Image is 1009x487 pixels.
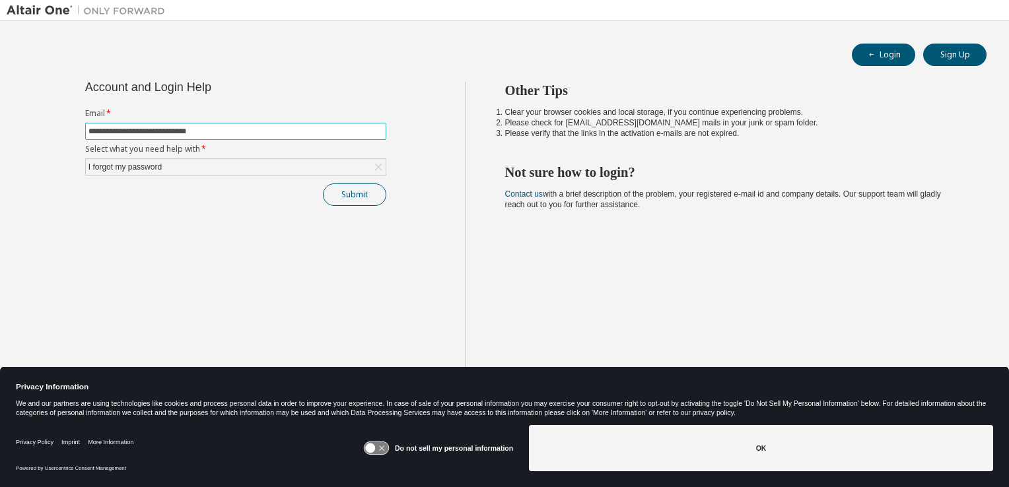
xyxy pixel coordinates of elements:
[7,4,172,17] img: Altair One
[505,82,963,99] h2: Other Tips
[85,82,326,92] div: Account and Login Help
[505,189,543,199] a: Contact us
[852,44,915,66] button: Login
[505,189,941,209] span: with a brief description of the problem, your registered e-mail id and company details. Our suppo...
[323,183,386,206] button: Submit
[923,44,987,66] button: Sign Up
[86,159,386,175] div: I forgot my password
[505,117,963,128] li: Please check for [EMAIL_ADDRESS][DOMAIN_NAME] mails in your junk or spam folder.
[87,160,164,174] div: I forgot my password
[85,108,386,119] label: Email
[85,144,386,154] label: Select what you need help with
[505,128,963,139] li: Please verify that the links in the activation e-mails are not expired.
[505,107,963,117] li: Clear your browser cookies and local storage, if you continue experiencing problems.
[505,164,963,181] h2: Not sure how to login?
